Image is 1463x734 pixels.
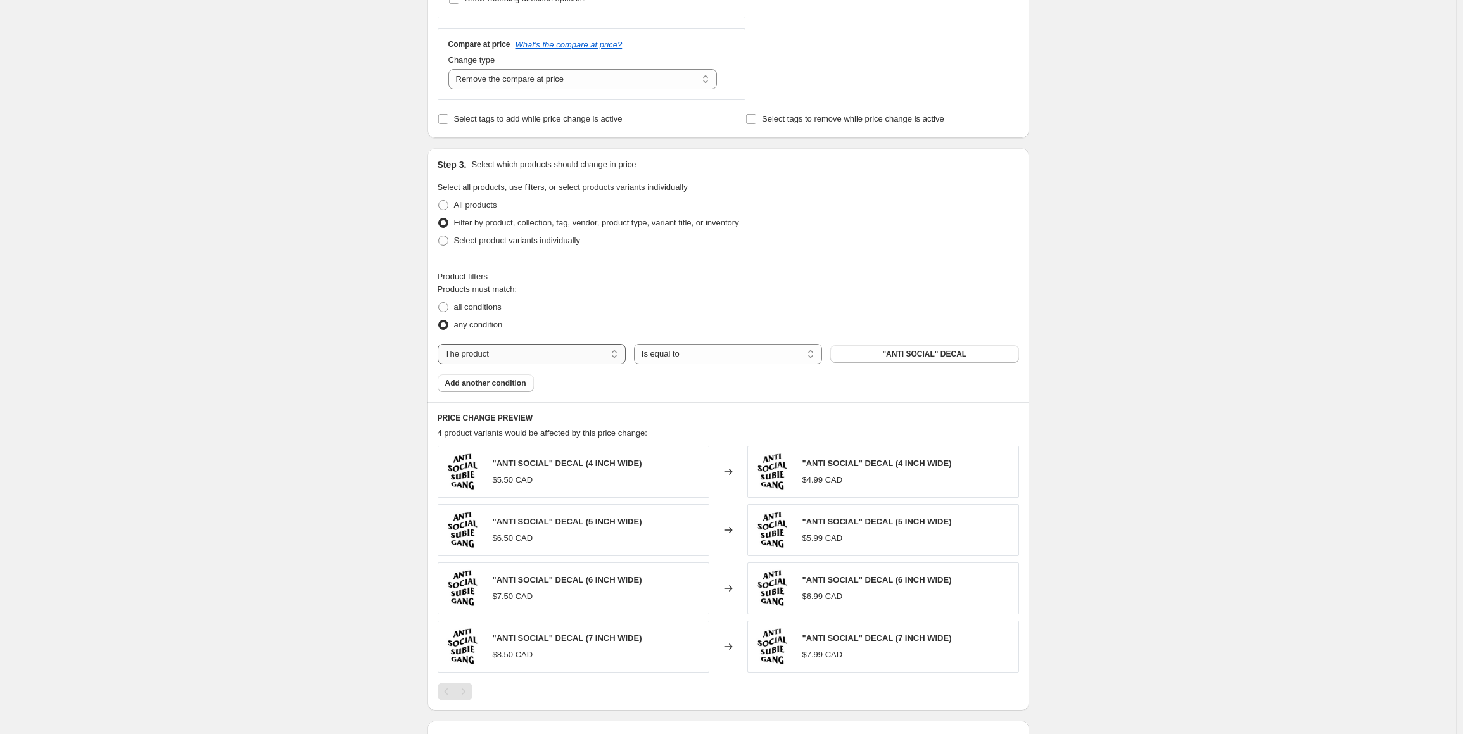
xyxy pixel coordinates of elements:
[802,575,952,585] span: "ANTI SOCIAL" DECAL (6 INCH WIDE)
[454,302,502,312] span: all conditions
[493,650,533,659] span: $8.50 CAD
[493,459,642,468] span: "ANTI SOCIAL" DECAL (4 INCH WIDE)
[445,453,483,491] img: Screen-Shot-2019-12-08-at-7.54.56-PM_80x.png
[454,320,503,329] span: any condition
[754,511,792,549] img: Screen-Shot-2019-12-08-at-7.54.56-PM_80x.png
[493,533,533,543] span: $6.50 CAD
[493,475,533,484] span: $5.50 CAD
[445,378,526,388] span: Add another condition
[454,218,739,227] span: Filter by product, collection, tag, vendor, product type, variant title, or inventory
[516,40,623,49] button: What's the compare at price?
[438,683,472,700] nav: Pagination
[493,592,533,601] span: $7.50 CAD
[802,459,952,468] span: "ANTI SOCIAL" DECAL (4 INCH WIDE)
[802,517,952,526] span: "ANTI SOCIAL" DECAL (5 INCH WIDE)
[802,592,843,601] span: $6.99 CAD
[802,475,843,484] span: $4.99 CAD
[445,569,483,607] img: Screen-Shot-2019-12-08-at-7.54.56-PM_80x.png
[438,182,688,192] span: Select all products, use filters, or select products variants individually
[448,39,510,49] h3: Compare at price
[802,533,843,543] span: $5.99 CAD
[802,633,952,643] span: "ANTI SOCIAL" DECAL (7 INCH WIDE)
[493,633,642,643] span: "ANTI SOCIAL" DECAL (7 INCH WIDE)
[754,628,792,666] img: Screen-Shot-2019-12-08-at-7.54.56-PM_80x.png
[438,270,1019,283] div: Product filters
[454,114,623,123] span: Select tags to add while price change is active
[438,428,647,438] span: 4 product variants would be affected by this price change:
[438,374,534,392] button: Add another condition
[438,284,517,294] span: Products must match:
[762,114,944,123] span: Select tags to remove while price change is active
[493,575,642,585] span: "ANTI SOCIAL" DECAL (6 INCH WIDE)
[754,569,792,607] img: Screen-Shot-2019-12-08-at-7.54.56-PM_80x.png
[882,349,966,359] span: "ANTI SOCIAL" DECAL
[754,453,792,491] img: Screen-Shot-2019-12-08-at-7.54.56-PM_80x.png
[454,236,580,245] span: Select product variants individually
[471,158,636,171] p: Select which products should change in price
[454,200,497,210] span: All products
[830,345,1018,363] button: "ANTI SOCIAL" DECAL
[438,413,1019,423] h6: PRICE CHANGE PREVIEW
[445,628,483,666] img: Screen-Shot-2019-12-08-at-7.54.56-PM_80x.png
[445,511,483,549] img: Screen-Shot-2019-12-08-at-7.54.56-PM_80x.png
[438,158,467,171] h2: Step 3.
[493,517,642,526] span: "ANTI SOCIAL" DECAL (5 INCH WIDE)
[802,650,843,659] span: $7.99 CAD
[448,55,495,65] span: Change type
